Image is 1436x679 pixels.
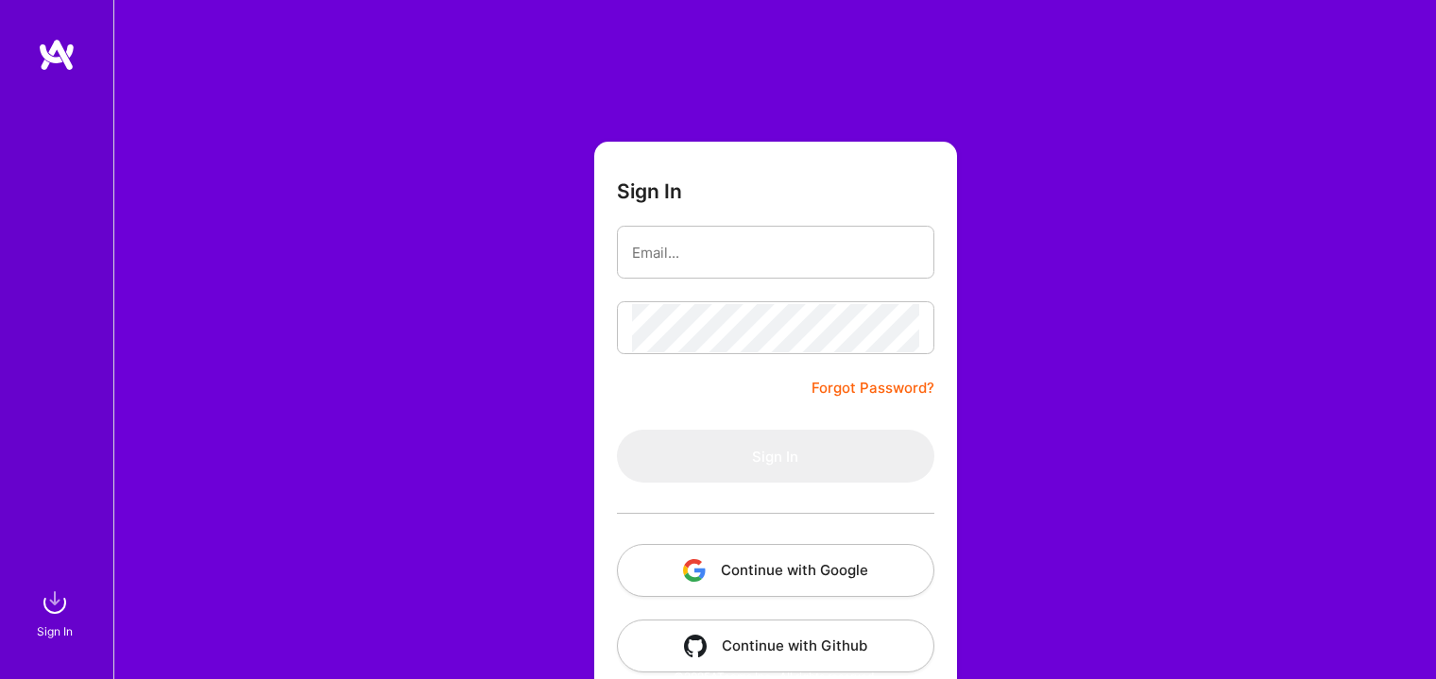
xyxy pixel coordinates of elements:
img: logo [38,38,76,72]
a: Forgot Password? [812,377,934,399]
input: Email... [632,229,919,277]
button: Continue with Google [617,544,934,597]
h3: Sign In [617,179,682,203]
button: Continue with Github [617,620,934,672]
img: icon [684,635,707,657]
a: sign inSign In [40,584,74,641]
div: Sign In [37,621,73,641]
img: sign in [36,584,74,621]
img: icon [683,559,706,582]
button: Sign In [617,430,934,483]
